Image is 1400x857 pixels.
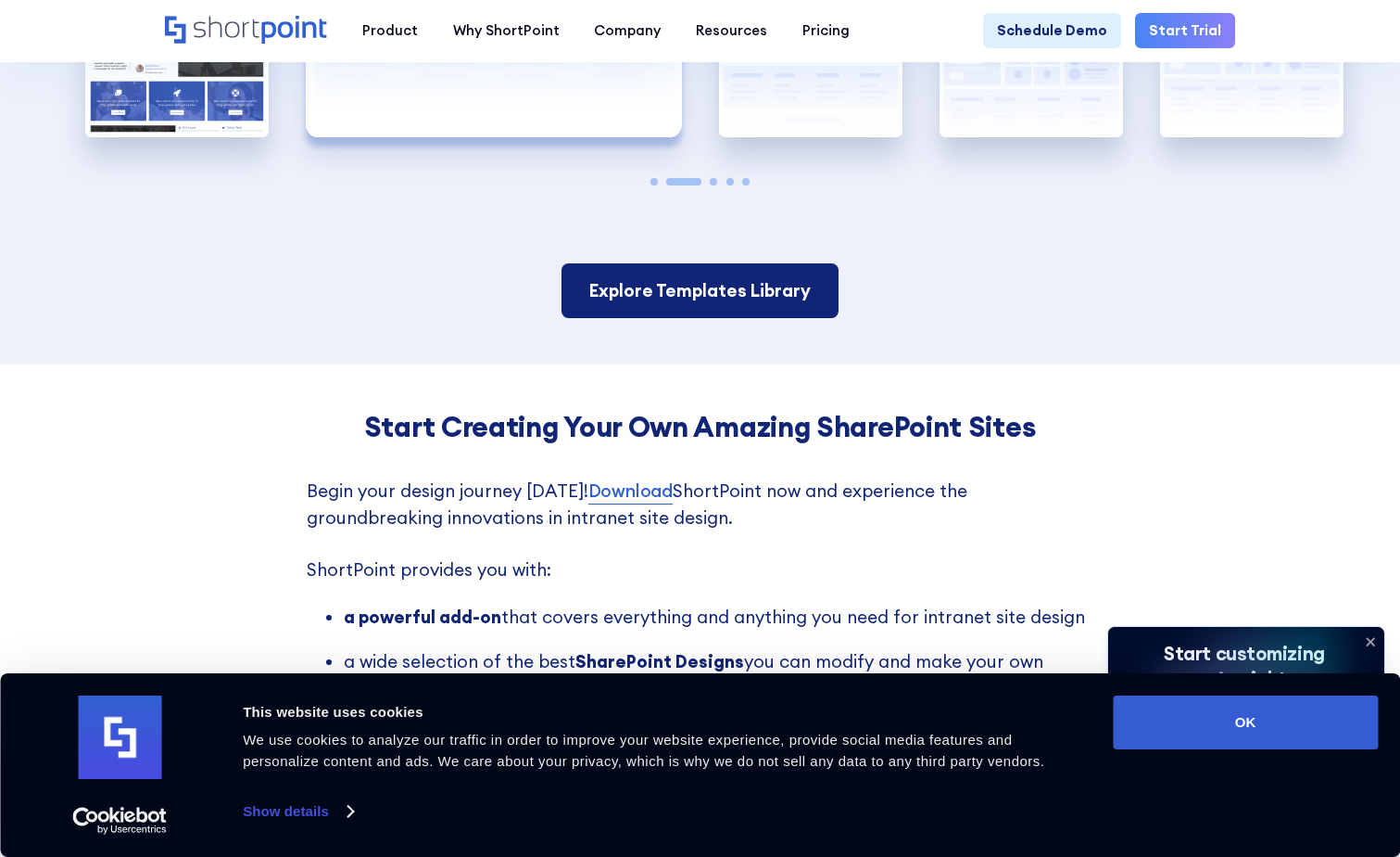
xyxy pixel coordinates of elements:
div: Product [362,20,418,42]
li: a wide selection of the best you can modify and make your own [344,648,1094,674]
a: Download [588,478,674,504]
h4: Start Creating Your Own Amazing SharePoint Sites [307,411,1094,443]
span: Go to slide 4 [726,178,734,185]
div: This website uses cookies [243,701,1071,723]
button: OK [1113,696,1378,749]
a: Start Trial [1135,13,1235,48]
span: Go to slide 2 [666,178,701,185]
div: Pricing [802,20,850,42]
a: Show details [243,798,352,825]
strong: SharePoint Designs [575,650,744,672]
div: Company [594,20,661,42]
span: Go to slide 5 [742,178,750,185]
a: Why ShortPoint [435,13,577,48]
a: Schedule Demo [983,13,1121,48]
a: Resources [678,13,785,48]
li: that covers everything and anything you need for intranet site design [344,604,1094,630]
img: logo [78,696,161,779]
strong: a powerful add-on [344,606,501,628]
a: Explore Templates Library [561,263,839,318]
a: Pricing [785,13,867,48]
div: Why ShortPoint [453,20,560,42]
span: We use cookies to analyze our traffic in order to improve your website experience, provide social... [243,732,1044,769]
p: Begin your design journey [DATE]! ShortPoint now and experience the groundbreaking innovations in... [307,478,1094,582]
a: Product [345,13,435,48]
a: Home [165,16,328,45]
span: Go to slide 1 [650,178,658,185]
a: Company [577,13,679,48]
span: Go to slide 3 [710,178,717,185]
div: Resources [696,20,767,42]
a: Usercentrics Cookiebot - opens in a new window [39,807,201,835]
